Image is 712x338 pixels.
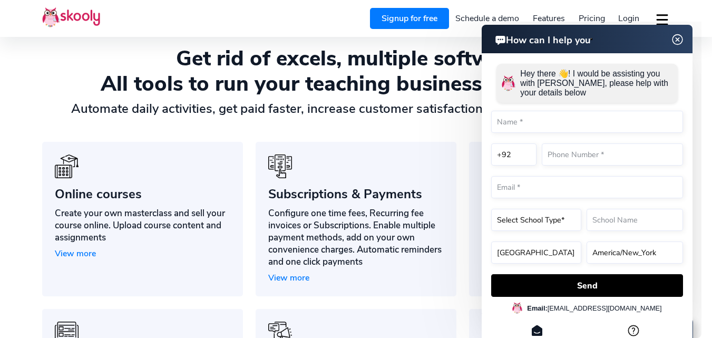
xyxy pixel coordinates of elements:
[370,8,449,29] a: Signup for free
[268,207,444,268] div: Configure one time fees, Recurring fee invoices or Subscriptions. Enable multiple payment methods...
[256,142,456,296] a: icon-benefits-2Subscriptions & PaymentsConfigure one time fees, Recurring fee invoices or Subscri...
[55,186,230,202] div: Online courses
[42,101,670,117] div: Automate daily activities, get paid faster, increase customer satisfaction and grow your enrollments
[526,10,572,27] a: Features
[611,10,646,27] a: Login
[42,7,100,27] img: Skooly
[268,186,444,202] div: Subscriptions & Payments
[55,248,96,259] span: View more
[268,272,309,284] span: View more
[42,142,243,296] a: icon-benefits-1Online coursesCreate your own masterclass and sell your course online. Upload cour...
[579,13,605,24] span: Pricing
[55,207,230,244] div: Create your own masterclass and sell your course online. Upload course content and assignments
[42,46,670,71] div: Get rid of excels, multiple softwares.
[55,154,79,178] img: icon-benefits-1
[572,10,612,27] a: Pricing
[42,71,670,96] div: All tools to run your teaching business in one place.
[268,154,292,178] img: icon-benefits-2
[618,13,639,24] span: Login
[655,7,670,32] button: dropdown menu
[449,10,526,27] a: Schedule a demo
